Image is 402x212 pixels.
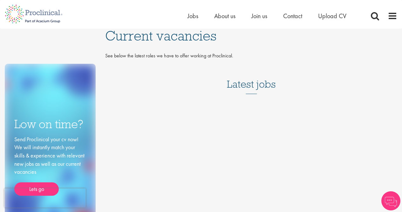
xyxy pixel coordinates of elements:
a: Join us [251,12,267,20]
div: Send Proclinical your cv now! We will instantly match your skills & experience with relevant new ... [14,135,86,196]
a: Contact [283,12,302,20]
a: About us [214,12,235,20]
h3: Low on time? [14,118,86,130]
img: Chatbot [381,191,400,210]
a: Lets go [14,182,59,196]
iframe: reCAPTCHA [4,188,86,208]
a: Upload CV [318,12,346,20]
a: Jobs [187,12,198,20]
